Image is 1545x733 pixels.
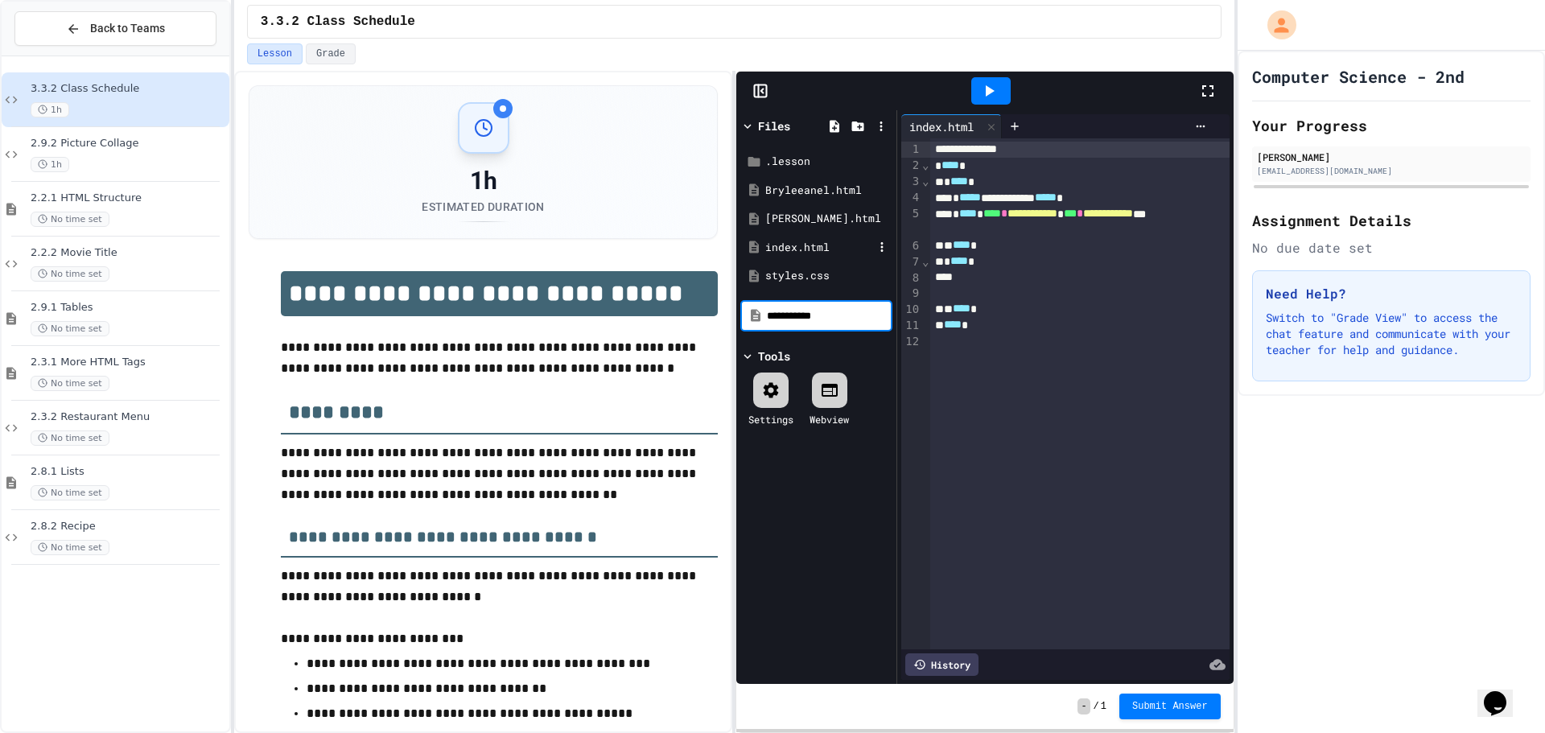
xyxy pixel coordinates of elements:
[31,430,109,446] span: No time set
[1252,114,1531,137] h2: Your Progress
[31,356,226,369] span: 2.3.1 More HTML Tags
[901,158,921,174] div: 2
[261,12,415,31] span: 3.3.2 Class Schedule
[31,191,226,205] span: 2.2.1 HTML Structure
[748,412,793,426] div: Settings
[1252,238,1531,257] div: No due date set
[1132,700,1208,713] span: Submit Answer
[1250,6,1300,43] div: My Account
[901,286,921,302] div: 9
[1266,310,1517,358] p: Switch to "Grade View" to access the chat feature and communicate with your teacher for help and ...
[765,268,891,284] div: styles.css
[1252,209,1531,232] h2: Assignment Details
[901,206,921,238] div: 5
[31,82,226,96] span: 3.3.2 Class Schedule
[31,376,109,391] span: No time set
[1252,65,1465,88] h1: Computer Science - 2nd
[921,159,929,171] span: Fold line
[921,255,929,268] span: Fold line
[422,199,544,215] div: Estimated Duration
[901,318,921,334] div: 11
[901,302,921,318] div: 10
[1077,698,1090,714] span: -
[31,410,226,424] span: 2.3.2 Restaurant Menu
[1119,694,1221,719] button: Submit Answer
[31,301,226,315] span: 2.9.1 Tables
[31,246,226,260] span: 2.2.2 Movie Title
[247,43,303,64] button: Lesson
[306,43,356,64] button: Grade
[765,211,891,227] div: [PERSON_NAME].html
[905,653,978,676] div: History
[31,157,69,172] span: 1h
[901,118,982,135] div: index.html
[31,465,226,479] span: 2.8.1 Lists
[422,167,544,196] div: 1h
[810,412,849,426] div: Webview
[901,142,921,158] div: 1
[921,175,929,187] span: Fold line
[758,117,790,134] div: Files
[31,540,109,555] span: No time set
[1094,700,1099,713] span: /
[901,174,921,190] div: 3
[901,190,921,206] div: 4
[31,137,226,150] span: 2.9.2 Picture Collage
[90,20,165,37] span: Back to Teams
[31,212,109,227] span: No time set
[1101,700,1106,713] span: 1
[901,254,921,270] div: 7
[765,154,891,170] div: .lesson
[765,183,891,199] div: Bryleeanel.html
[758,348,790,364] div: Tools
[31,485,109,500] span: No time set
[31,321,109,336] span: No time set
[765,240,873,256] div: index.html
[31,266,109,282] span: No time set
[901,270,921,286] div: 8
[1257,165,1526,177] div: [EMAIL_ADDRESS][DOMAIN_NAME]
[1266,284,1517,303] h3: Need Help?
[901,334,921,350] div: 12
[31,520,226,533] span: 2.8.2 Recipe
[14,11,216,46] button: Back to Teams
[1477,669,1529,717] iframe: chat widget
[901,114,1002,138] div: index.html
[901,238,921,254] div: 6
[1257,150,1526,164] div: [PERSON_NAME]
[31,102,69,117] span: 1h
